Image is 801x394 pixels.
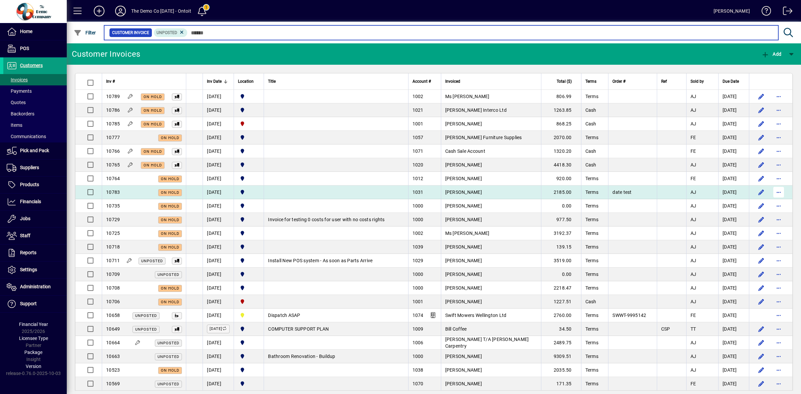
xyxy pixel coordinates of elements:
[718,144,749,158] td: [DATE]
[585,217,598,222] span: Terms
[773,255,784,266] button: More options
[761,51,781,57] span: Add
[203,172,234,185] td: [DATE]
[161,136,179,140] span: On hold
[238,202,260,210] span: Auckland
[203,158,234,172] td: [DATE]
[3,108,67,119] a: Backorders
[445,121,482,126] span: [PERSON_NAME]
[112,29,149,36] span: Customer Invoice
[691,78,704,85] span: Sold by
[7,88,32,94] span: Payments
[20,284,51,289] span: Administration
[20,182,39,187] span: Products
[691,107,697,113] span: AJ
[557,78,572,85] span: Total ($)
[3,193,67,210] a: Financials
[541,185,581,199] td: 2185.00
[413,258,424,263] span: 1029
[541,103,581,117] td: 1263.85
[135,314,157,318] span: Unposted
[541,90,581,103] td: 806.99
[773,296,784,307] button: More options
[718,103,749,117] td: [DATE]
[413,121,424,126] span: 1001
[691,94,697,99] span: AJ
[238,230,260,237] span: Auckland
[718,117,749,131] td: [DATE]
[585,94,598,99] span: Terms
[106,326,120,332] span: 10649
[20,250,36,255] span: Reports
[203,227,234,240] td: [DATE]
[3,40,67,57] a: POS
[144,163,162,167] span: On hold
[773,351,784,362] button: More options
[413,231,424,236] span: 1002
[413,162,424,167] span: 1020
[718,240,749,254] td: [DATE]
[106,313,120,318] span: 10658
[19,322,48,327] span: Financial Year
[203,309,234,322] td: [DATE]
[158,273,179,277] span: Unposted
[106,244,120,250] span: 10718
[773,283,784,293] button: More options
[756,187,767,198] button: Edit
[445,203,482,209] span: [PERSON_NAME]
[203,268,234,281] td: [DATE]
[413,107,424,113] span: 1021
[718,254,749,268] td: [DATE]
[718,172,749,185] td: [DATE]
[3,119,67,131] a: Items
[144,122,162,126] span: On hold
[585,135,598,140] span: Terms
[756,378,767,389] button: Edit
[268,78,404,85] div: Title
[445,299,482,304] span: [PERSON_NAME]
[20,148,49,153] span: Pick and Pack
[106,217,120,222] span: 10729
[756,228,767,239] button: Edit
[714,6,750,16] div: [PERSON_NAME]
[723,78,745,85] div: Due Date
[413,189,424,195] span: 1031
[445,94,490,99] span: Ms [PERSON_NAME]
[756,146,767,156] button: Edit
[541,131,581,144] td: 2070.00
[238,134,260,141] span: Auckland
[585,285,598,291] span: Terms
[773,132,784,143] button: More options
[756,296,767,307] button: Edit
[3,85,67,97] a: Payments
[161,177,179,181] span: On hold
[3,262,67,278] a: Settings
[20,267,37,272] span: Settings
[756,173,767,184] button: Edit
[661,78,667,85] span: Ref
[756,365,767,375] button: Edit
[7,122,22,128] span: Items
[756,283,767,293] button: Edit
[756,351,767,362] button: Edit
[110,5,131,17] button: Profile
[413,272,424,277] span: 1000
[144,108,162,113] span: On hold
[585,176,598,181] span: Terms
[773,214,784,225] button: More options
[238,271,260,278] span: Auckland
[413,313,424,318] span: 1074
[20,233,30,238] span: Staff
[756,118,767,129] button: Edit
[238,78,260,85] div: Location
[413,78,431,85] span: Account #
[756,91,767,102] button: Edit
[203,213,234,227] td: [DATE]
[238,325,260,333] span: Auckland
[141,259,163,263] span: Unposted
[691,78,714,85] div: Sold by
[773,201,784,211] button: More options
[74,30,96,35] span: Filter
[203,117,234,131] td: [DATE]
[756,324,767,334] button: Edit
